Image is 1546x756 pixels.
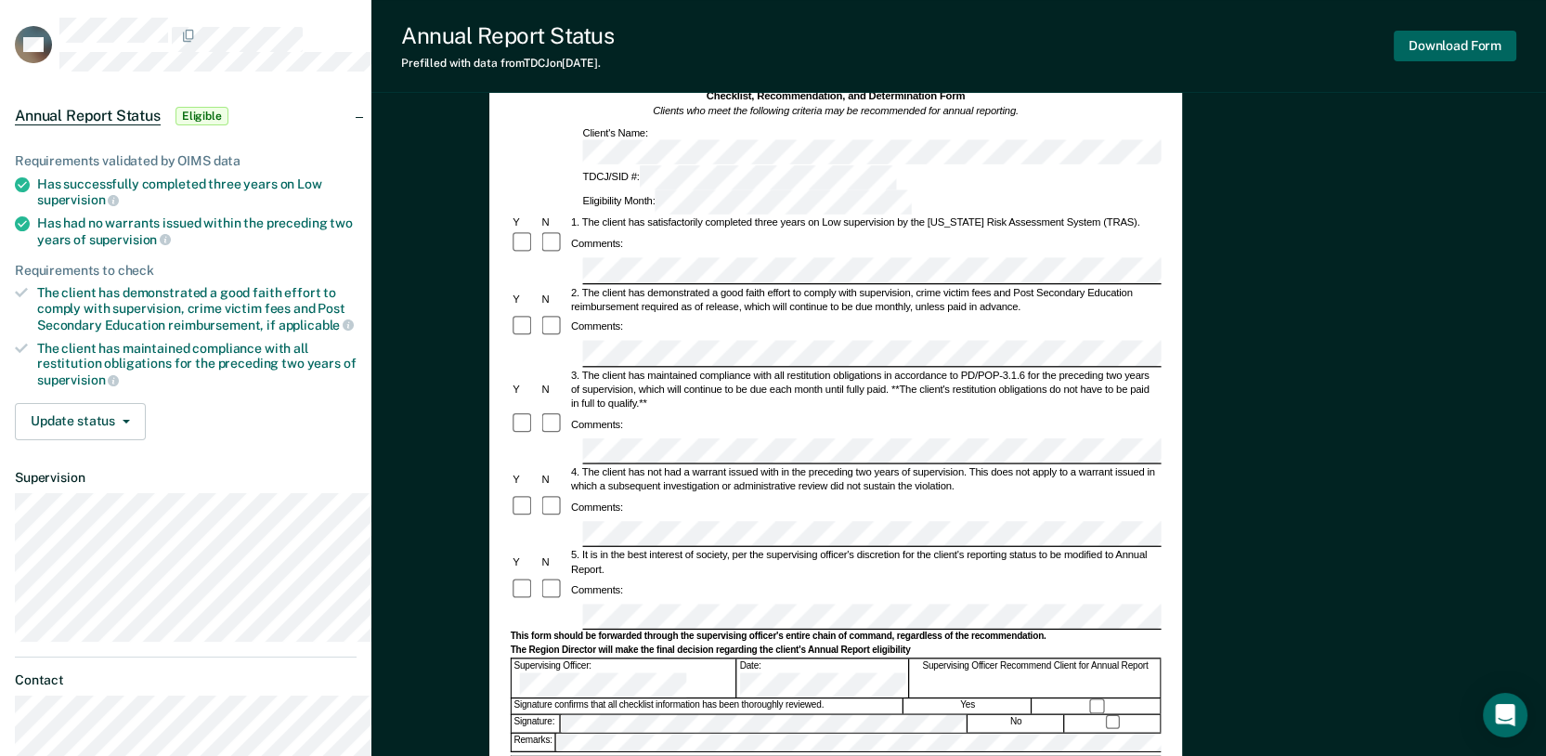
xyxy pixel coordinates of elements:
[737,659,909,698] div: Date:
[510,216,539,230] div: Y
[568,237,625,251] div: Comments:
[568,285,1161,313] div: 2. The client has demonstrated a good faith effort to comply with supervision, crime victim fees ...
[539,555,568,569] div: N
[510,293,539,306] div: Y
[968,715,1064,733] div: No
[15,153,357,169] div: Requirements validated by OIMS data
[37,192,119,207] span: supervision
[511,659,735,698] div: Supervising Officer:
[15,263,357,279] div: Requirements to check
[568,417,625,431] div: Comments:
[568,320,625,334] div: Comments:
[37,372,119,387] span: supervision
[511,734,555,751] div: Remarks:
[903,699,1032,714] div: Yes
[568,501,625,515] div: Comments:
[15,107,161,125] span: Annual Report Status
[539,293,568,306] div: N
[175,107,228,125] span: Eligible
[653,105,1019,117] em: Clients who meet the following criteria may be recommended for annual reporting.
[37,285,357,332] div: The client has demonstrated a good faith effort to comply with supervision, crime victim fees and...
[910,659,1161,698] div: Supervising Officer Recommend Client for Annual Report
[401,57,614,70] div: Prefilled with data from TDCJ on [DATE] .
[279,318,354,332] span: applicable
[539,473,568,487] div: N
[1394,31,1516,61] button: Download Form
[568,369,1161,411] div: 3. The client has maintained compliance with all restitution obligations in accordance to PD/POP-...
[510,383,539,397] div: Y
[579,125,1188,164] div: Client's Name:
[511,715,560,733] div: Signature:
[15,672,357,688] dt: Contact
[1483,693,1527,737] div: Open Intercom Messenger
[37,215,357,247] div: Has had no warrants issued within the preceding two years of
[568,583,625,597] div: Comments:
[579,165,897,190] div: TDCJ/SID #:
[15,470,357,486] dt: Supervision
[539,216,568,230] div: N
[37,341,357,388] div: The client has maintained compliance with all restitution obligations for the preceding two years of
[510,645,1161,657] div: The Region Director will make the final decision regarding the client's Annual Report eligibility
[89,232,171,247] span: supervision
[568,216,1161,230] div: 1. The client has satisfactorily completed three years on Low supervision by the [US_STATE] Risk ...
[15,403,146,440] button: Update status
[568,548,1161,576] div: 5. It is in the best interest of society, per the supervising officer's discretion for the client...
[510,555,539,569] div: Y
[579,190,913,215] div: Eligibility Month:
[401,22,614,49] div: Annual Report Status
[510,473,539,487] div: Y
[510,632,1161,644] div: This form should be forwarded through the supervising officer's entire chain of command, regardle...
[539,383,568,397] div: N
[37,176,357,208] div: Has successfully completed three years on Low
[706,89,964,101] strong: Checklist, Recommendation, and Determination Form
[568,465,1161,493] div: 4. The client has not had a warrant issued with in the preceding two years of supervision. This d...
[511,699,903,714] div: Signature confirms that all checklist information has been thoroughly reviewed.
